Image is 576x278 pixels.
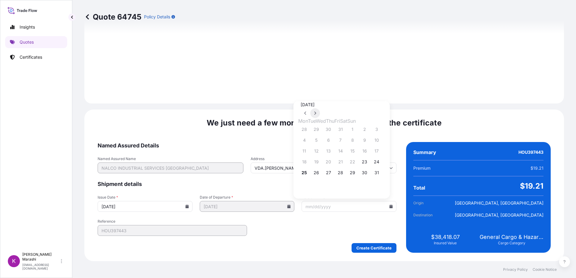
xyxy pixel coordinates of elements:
a: Insights [5,21,67,33]
button: 5 [311,135,321,145]
span: Date of Departure [200,195,295,200]
button: 22 [348,157,357,167]
span: Issue Date [98,195,193,200]
span: Tuesday [308,118,316,124]
button: 21 [336,157,345,167]
input: Cargo owner address [251,162,396,173]
button: 14 [336,146,345,156]
span: Monday [298,118,308,124]
button: 28 [299,125,309,134]
a: Certificates [5,51,67,63]
input: mm/dd/yyyy [200,201,295,212]
span: Sunday [347,118,356,124]
span: Shipment details [98,181,396,188]
span: General Cargo & Hazardous Cargo (IMO) [480,233,543,241]
button: 23 [360,157,369,167]
span: We just need a few more details before we issue the certificate [207,118,442,128]
span: K [12,258,16,264]
p: Certificates [20,54,42,60]
button: 24 [372,157,381,167]
p: Quote 64745 [84,12,142,22]
button: 28 [336,168,345,178]
p: [PERSON_NAME] Marashi [22,252,60,262]
a: Cookie Notice [533,267,557,272]
button: 6 [324,135,333,145]
span: Named Assured Details [98,142,396,149]
span: $19.21 [531,165,543,171]
span: [GEOGRAPHIC_DATA], [GEOGRAPHIC_DATA] [455,200,543,206]
button: 29 [311,125,321,134]
span: Cargo Category [498,241,525,246]
span: $38,418.07 [431,233,460,241]
p: Quotes [20,39,34,45]
span: Origin [413,200,447,206]
a: Privacy Policy [503,267,528,272]
p: Insights [20,24,35,30]
button: 31 [336,125,345,134]
p: Create Certificate [356,245,392,251]
button: 8 [348,135,357,145]
button: 13 [324,146,333,156]
button: 3 [372,125,381,134]
button: 20 [324,157,333,167]
span: Wednesday [316,118,326,124]
input: mm/dd/yyyy [302,201,396,212]
span: [GEOGRAPHIC_DATA], [GEOGRAPHIC_DATA] [455,212,543,218]
button: 19 [311,157,321,167]
span: Destination [413,212,447,218]
span: Saturday [340,118,347,124]
a: Quotes [5,36,67,48]
button: 10 [372,135,381,145]
button: 27 [324,168,333,178]
div: [DATE] [301,101,383,108]
span: Total [413,185,425,191]
span: Reference [98,219,247,224]
p: Policy Details [144,14,170,20]
button: 1 [348,125,357,134]
input: mm/dd/yyyy [98,201,193,212]
button: 15 [348,146,357,156]
button: 9 [360,135,369,145]
span: Summary [413,149,436,155]
input: Your internal reference [98,225,247,236]
button: 31 [372,168,381,178]
span: Friday [334,118,340,124]
button: 30 [360,168,369,178]
span: Named Assured Name [98,156,243,161]
button: 18 [299,157,309,167]
span: $19.21 [520,181,543,191]
span: Insured Value [434,241,457,246]
button: 7 [336,135,345,145]
button: 30 [324,125,333,134]
button: 29 [348,168,357,178]
button: 25 [299,168,309,178]
span: Thursday [326,118,334,124]
button: Create Certificate [352,243,396,253]
span: HOU397443 [518,149,543,155]
button: 11 [299,146,309,156]
button: 17 [372,146,381,156]
button: 4 [299,135,309,145]
button: 12 [311,146,321,156]
button: 2 [360,125,369,134]
button: 26 [311,168,321,178]
p: [EMAIL_ADDRESS][DOMAIN_NAME] [22,263,60,270]
button: 16 [360,146,369,156]
span: Premium [413,165,430,171]
span: Address [251,156,396,161]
